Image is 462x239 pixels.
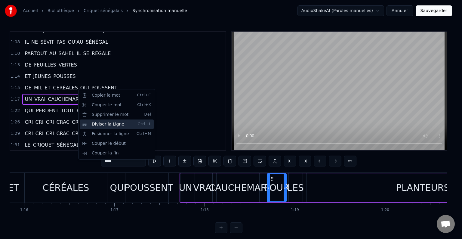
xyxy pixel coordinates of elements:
[80,148,154,158] div: Couper la fin
[137,93,151,98] span: Ctrl+C
[80,110,154,119] div: Supprimer le mot
[138,122,151,127] span: Ctrl+L
[80,119,154,129] div: Diviser la Ligne
[80,91,154,100] div: Copier le mot
[80,100,154,110] div: Couper le mot
[137,103,151,107] span: Ctrl+X
[137,132,151,136] span: Ctrl+M
[144,112,151,117] span: Del
[80,129,154,139] div: Fusionner la ligne
[80,139,154,148] div: Couper le début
